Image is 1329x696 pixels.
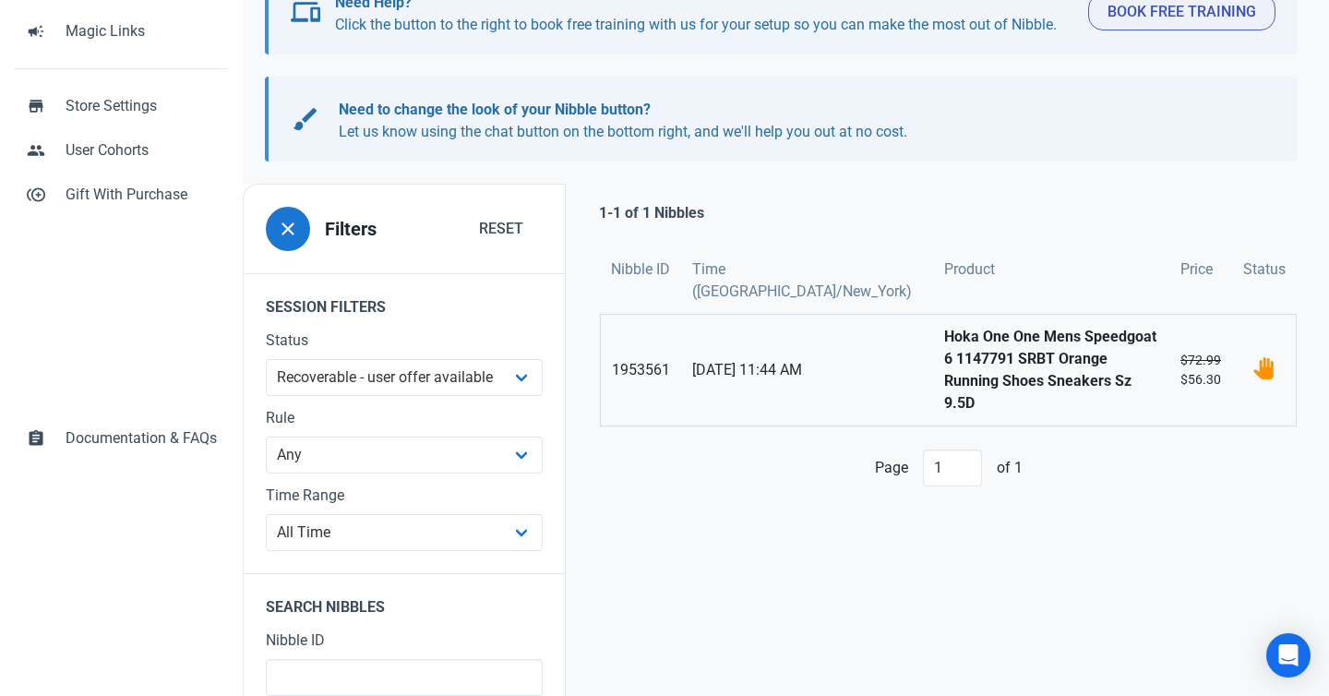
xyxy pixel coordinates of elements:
span: people [27,139,45,158]
div: Open Intercom Messenger [1266,633,1311,678]
span: Nibble ID [611,258,670,281]
span: Book Free Training [1107,1,1256,23]
label: Rule [266,407,543,429]
button: Reset [460,210,543,247]
p: Let us know using the chat button on the bottom right, and we'll help you out at no cost. [339,99,1257,143]
span: brush [291,104,320,134]
span: Gift With Purchase [66,184,217,206]
small: $56.30 [1180,351,1221,390]
img: status_user_offer_available.svg [1252,357,1275,379]
span: Time ([GEOGRAPHIC_DATA]/New_York) [692,258,922,303]
span: User Cohorts [66,139,217,162]
a: Hoka One One Mens Speedgoat 6 1147791 SRBT Orange Running Shoes Sneakers Sz 9.5D [933,315,1169,426]
label: Status [266,330,543,352]
a: 1953561 [601,315,681,426]
div: Page of 1 [599,450,1298,486]
span: store [27,95,45,114]
span: campaign [27,20,45,39]
span: assignment [27,427,45,446]
span: [DATE] 11:44 AM [692,359,922,381]
span: Price [1180,258,1213,281]
span: Product [944,258,995,281]
a: [DATE] 11:44 AM [681,315,933,426]
span: Magic Links [66,20,217,42]
span: Documentation & FAQs [66,427,217,450]
a: control_point_duplicateGift With Purchase [15,173,228,217]
a: peopleUser Cohorts [15,128,228,173]
s: $72.99 [1180,353,1221,367]
p: 1-1 of 1 Nibbles [599,202,704,224]
button: close [266,207,310,251]
a: storeStore Settings [15,84,228,128]
a: campaignMagic Links [15,9,228,54]
label: Nibble ID [266,630,543,652]
span: Status [1243,258,1286,281]
span: Store Settings [66,95,217,117]
strong: Hoka One One Mens Speedgoat 6 1147791 SRBT Orange Running Shoes Sneakers Sz 9.5D [944,326,1158,414]
a: assignmentDocumentation & FAQs [15,416,228,461]
label: Time Range [266,485,543,507]
legend: Session Filters [244,273,565,330]
span: Reset [479,218,523,240]
a: $72.99$56.30 [1169,315,1232,426]
h3: Filters [325,219,377,240]
b: Need to change the look of your Nibble button? [339,101,651,118]
span: close [277,218,299,240]
span: control_point_duplicate [27,184,45,202]
legend: Search Nibbles [244,573,565,630]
